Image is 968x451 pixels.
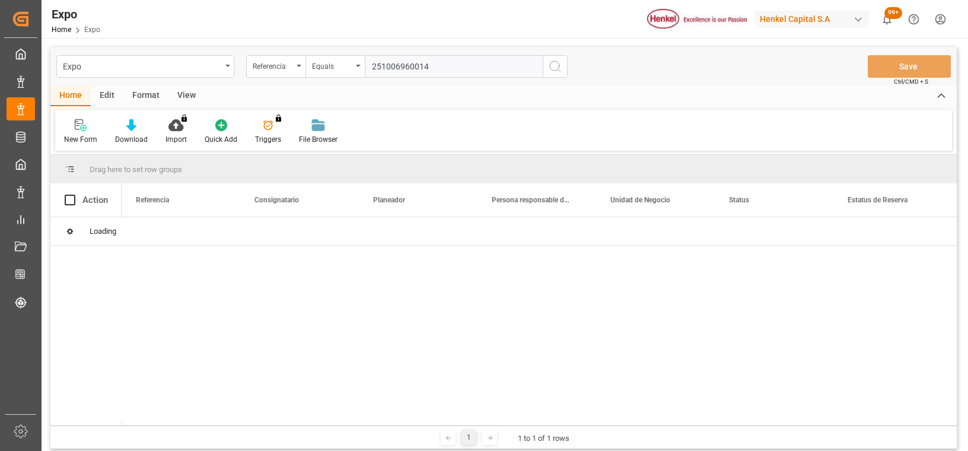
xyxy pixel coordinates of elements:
[168,86,205,106] div: View
[755,8,874,30] button: Henkel Capital S.A
[91,86,123,106] div: Edit
[123,86,168,106] div: Format
[253,58,293,72] div: Referencia
[115,134,148,145] div: Download
[82,195,108,205] div: Action
[868,55,951,78] button: Save
[755,11,869,28] div: Henkel Capital S.A
[299,134,337,145] div: File Browser
[90,227,116,236] span: Loading
[50,86,91,106] div: Home
[610,196,670,204] span: Unidad de Negocio
[246,55,305,78] button: open menu
[254,196,299,204] span: Consignatario
[64,134,97,145] div: New Form
[894,77,928,86] span: Ctrl/CMD + S
[305,55,365,78] button: open menu
[373,196,405,204] span: Planeador
[461,430,476,445] div: 1
[848,196,907,204] span: Estatus de Reserva
[52,26,71,34] a: Home
[90,165,182,174] span: Drag here to set row groups
[729,196,749,204] span: Status
[56,55,234,78] button: open menu
[518,433,569,444] div: 1 to 1 of 1 rows
[205,134,237,145] div: Quick Add
[874,6,900,33] button: show 101 new notifications
[63,58,221,73] div: Expo
[312,58,352,72] div: Equals
[492,196,571,204] span: Persona responsable de seguimiento
[647,9,747,30] img: Henkel%20logo.jpg_1689854090.jpg
[52,5,100,23] div: Expo
[543,55,568,78] button: search button
[365,55,543,78] input: Type to search
[900,6,927,33] button: Help Center
[884,7,902,19] span: 99+
[136,196,169,204] span: Referencia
